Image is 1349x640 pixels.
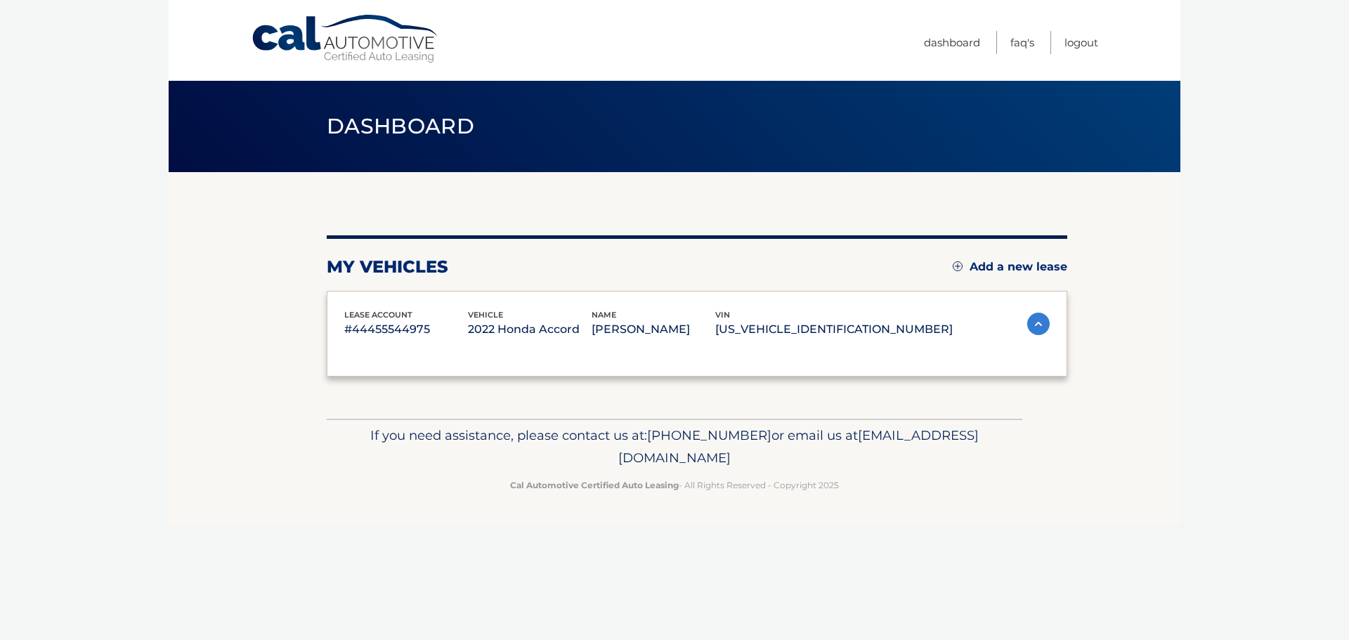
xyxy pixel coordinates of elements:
[468,320,592,339] p: 2022 Honda Accord
[336,424,1013,469] p: If you need assistance, please contact us at: or email us at
[510,480,679,490] strong: Cal Automotive Certified Auto Leasing
[953,260,1067,274] a: Add a new lease
[953,261,963,271] img: add.svg
[715,320,953,339] p: [US_VEHICLE_IDENTIFICATION_NUMBER]
[1027,313,1050,335] img: accordion-active.svg
[344,320,468,339] p: #44455544975
[344,310,412,320] span: lease account
[592,310,616,320] span: name
[924,31,980,54] a: Dashboard
[647,427,771,443] span: [PHONE_NUMBER]
[715,310,730,320] span: vin
[327,113,474,139] span: Dashboard
[468,310,503,320] span: vehicle
[592,320,715,339] p: [PERSON_NAME]
[327,256,448,277] h2: my vehicles
[1064,31,1098,54] a: Logout
[336,478,1013,492] p: - All Rights Reserved - Copyright 2025
[1010,31,1034,54] a: FAQ's
[251,14,441,64] a: Cal Automotive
